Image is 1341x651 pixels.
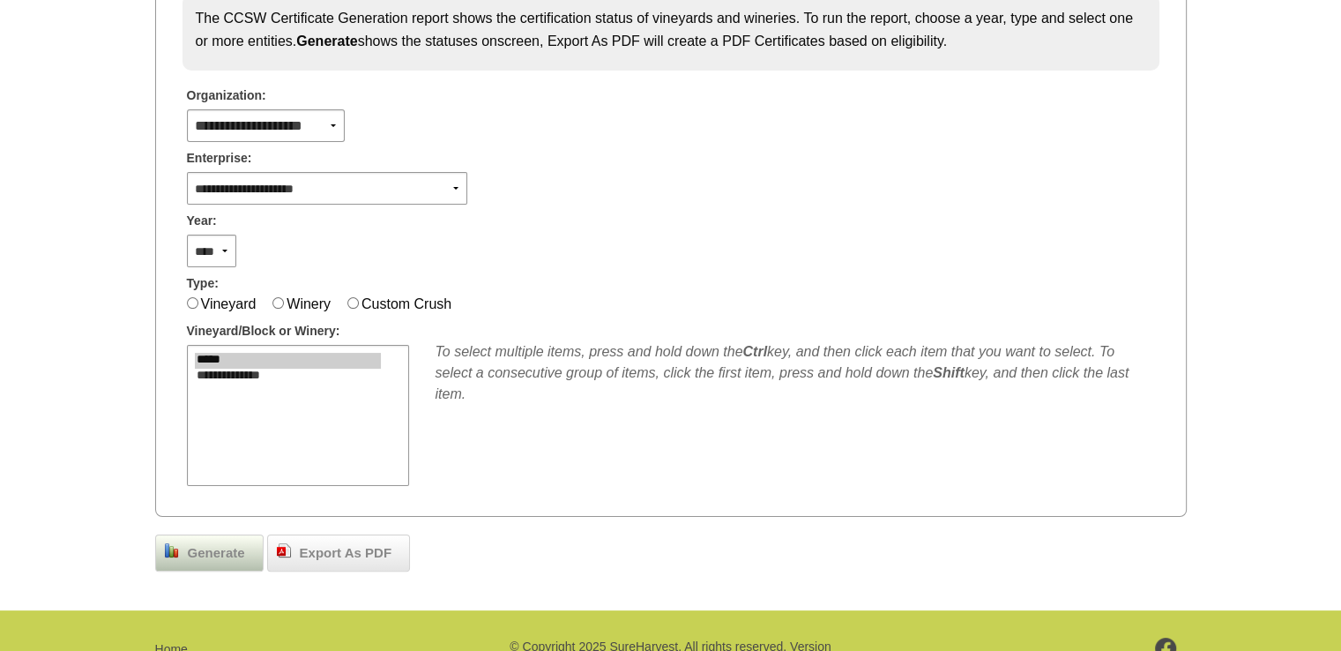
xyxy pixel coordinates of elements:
img: chart_bar.png [165,543,179,557]
span: Export As PDF [291,543,400,564]
a: Generate [155,535,264,572]
label: Winery [287,296,331,311]
b: Ctrl [742,344,767,359]
label: Custom Crush [361,296,451,311]
span: Organization: [187,86,266,105]
div: To select multiple items, press and hold down the key, and then click each item that you want to ... [436,341,1155,405]
strong: Generate [296,34,357,49]
span: Enterprise: [187,149,252,168]
b: Shift [933,365,965,380]
span: Generate [179,543,254,564]
img: doc_pdf.png [277,543,291,557]
label: Vineyard [201,296,257,311]
span: Year: [187,212,217,230]
span: Vineyard/Block or Winery: [187,322,340,340]
span: Type: [187,274,219,293]
a: Export As PDF [267,535,410,572]
p: The CCSW Certificate Generation report shows the certification status of vineyards and wineries. ... [196,7,1146,52]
